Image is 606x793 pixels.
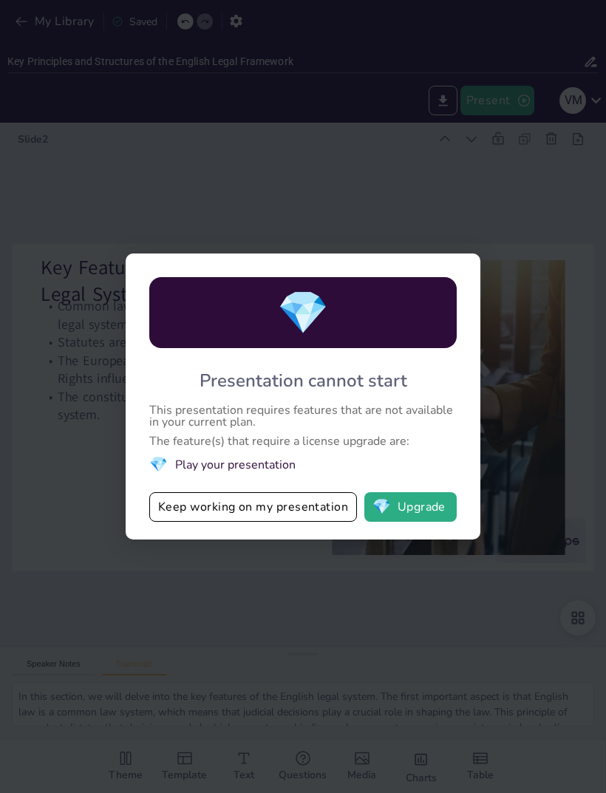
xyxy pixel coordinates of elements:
[200,369,407,392] div: Presentation cannot start
[364,492,457,522] button: diamondUpgrade
[149,435,457,447] div: The feature(s) that require a license upgrade are:
[372,500,391,514] span: diamond
[149,404,457,428] div: This presentation requires features that are not available in your current plan.
[149,455,457,474] li: Play your presentation
[149,492,357,522] button: Keep working on my presentation
[277,285,329,341] span: diamond
[149,455,168,474] span: diamond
